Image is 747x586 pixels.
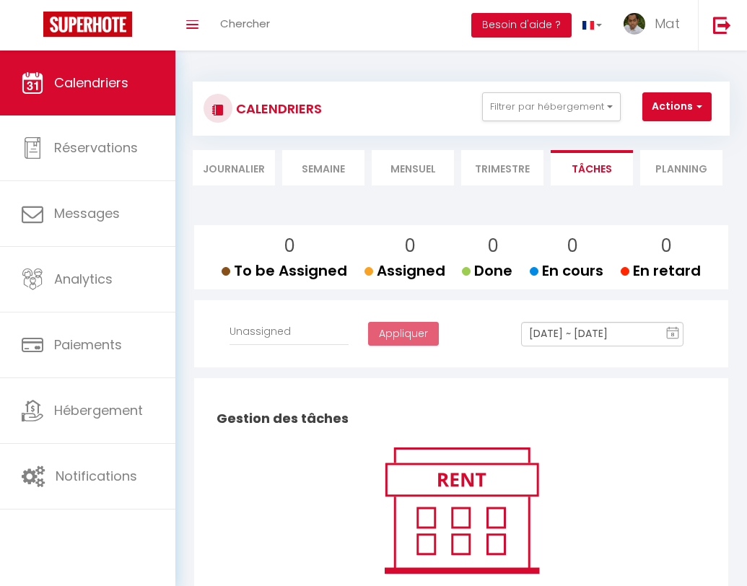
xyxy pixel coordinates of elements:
[54,336,122,354] span: Paiements
[232,92,322,125] h3: CALENDRIERS
[54,401,143,419] span: Hébergement
[473,232,512,260] p: 0
[471,13,572,38] button: Besoin d'aide ?
[370,441,554,580] img: rent.png
[642,92,712,121] button: Actions
[364,261,445,281] span: Assigned
[12,6,55,49] button: Ouvrir le widget de chat LiveChat
[541,232,603,260] p: 0
[282,150,364,185] li: Semaine
[233,232,347,260] p: 0
[482,92,621,121] button: Filtrer par hébergement
[213,396,709,441] h2: Gestion des tâches
[551,150,633,185] li: Tâches
[671,331,675,338] text: 8
[193,150,275,185] li: Journalier
[222,261,347,281] span: To be Assigned
[624,13,645,35] img: ...
[521,322,683,346] input: Select Date Range
[640,150,722,185] li: Planning
[632,232,701,260] p: 0
[372,150,454,185] li: Mensuel
[376,232,445,260] p: 0
[54,204,120,222] span: Messages
[621,261,701,281] span: En retard
[461,150,543,185] li: Trimestre
[54,139,138,157] span: Réservations
[220,16,270,31] span: Chercher
[54,270,113,288] span: Analytics
[56,467,137,485] span: Notifications
[43,12,132,37] img: Super Booking
[54,74,128,92] span: Calendriers
[713,16,731,34] img: logout
[530,261,603,281] span: En cours
[462,261,512,281] span: Done
[368,322,439,346] button: Appliquer
[655,14,680,32] span: Mat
